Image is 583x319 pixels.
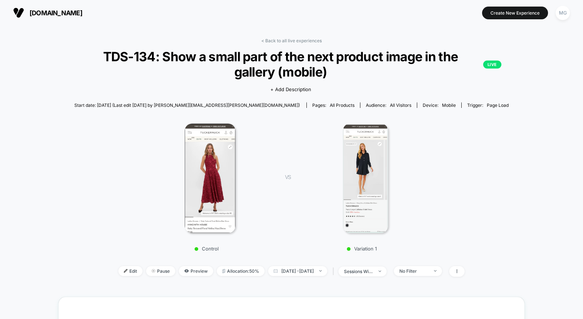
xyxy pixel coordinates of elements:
[13,7,24,18] img: Visually logo
[556,6,570,20] div: MG
[331,266,339,277] span: |
[82,49,501,79] span: TDS-134: Show a small part of the next product image in the gallery (mobile)
[482,7,548,19] button: Create New Experience
[152,269,155,273] img: end
[146,266,175,276] span: Pause
[442,102,456,108] span: mobile
[366,102,411,108] div: Audience:
[344,269,373,274] div: sessions with impression
[298,246,426,252] p: Variation 1
[379,271,381,272] img: end
[179,266,213,276] span: Preview
[483,61,501,69] p: LIVE
[185,124,235,233] img: Control main
[124,269,128,273] img: edit
[11,7,85,19] button: [DOMAIN_NAME]
[312,102,355,108] div: Pages:
[417,102,461,108] span: Device:
[217,266,265,276] span: Allocation: 50%
[553,5,572,20] button: MG
[434,270,437,272] img: end
[487,102,509,108] span: Page Load
[30,9,82,17] span: [DOMAIN_NAME]
[118,266,142,276] span: Edit
[143,246,270,252] p: Control
[343,124,388,233] img: Variation 1 main
[319,270,322,272] img: end
[222,269,225,273] img: rebalance
[274,269,278,273] img: calendar
[74,102,300,108] span: Start date: [DATE] (Last edit [DATE] by [PERSON_NAME][EMAIL_ADDRESS][PERSON_NAME][DOMAIN_NAME])
[330,102,355,108] span: all products
[390,102,411,108] span: All Visitors
[270,86,311,93] span: + Add Description
[467,102,509,108] div: Trigger:
[285,174,291,180] span: VS
[399,268,429,274] div: No Filter
[261,38,322,43] a: < Back to all live experiences
[268,266,327,276] span: [DATE] - [DATE]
